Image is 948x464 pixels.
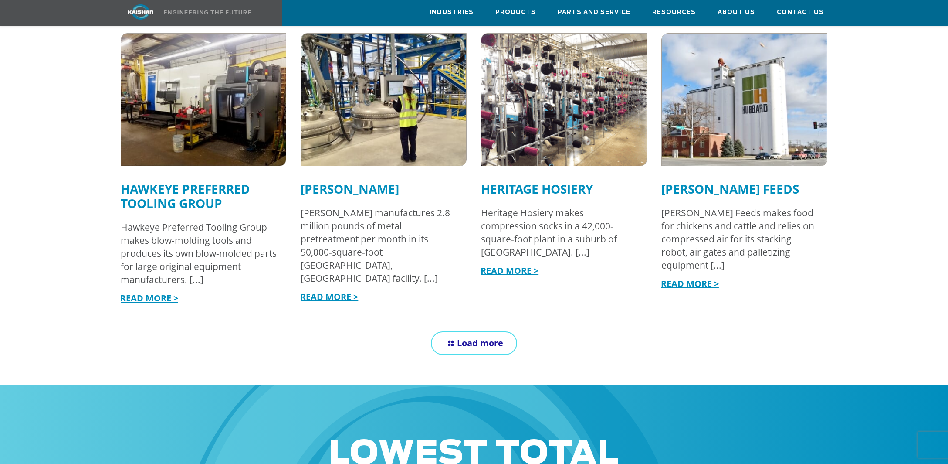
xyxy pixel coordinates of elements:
span: Resources [652,7,696,17]
img: Untitled-design-55.jpg [301,34,466,166]
div: Hawkeye Preferred Tooling Group makes blow-molding tools and produces its own blow-molded parts f... [121,221,278,286]
div: [PERSON_NAME] Feeds makes food for chickens and cattle and relies on compressed air for its stack... [661,206,819,272]
div: [PERSON_NAME] manufactures 2.8 million pounds of metal pretreatment per month in its 50,000-squar... [301,206,458,285]
span: Load more [457,337,503,349]
a: READ MORE > [661,278,719,290]
a: About Us [718,0,755,24]
a: READ MORE > [300,291,358,303]
span: Industries [430,7,474,17]
a: READ MORE > [481,265,538,276]
img: Untitled-design-85.png [481,34,647,166]
img: blow molding tool [121,34,286,166]
span: Contact Us [777,7,824,17]
a: Resources [652,0,696,24]
div: Heritage Hosiery makes compression socks in a 42,000-square-foot plant in a suburb of [GEOGRAPHIC... [481,206,638,259]
img: kaishan logo [108,4,173,20]
a: READ MORE > [120,292,178,304]
span: About Us [718,7,755,17]
a: [PERSON_NAME] [301,181,399,197]
a: Hawkeye Preferred Tooling Group [121,181,250,212]
a: Parts and Service [558,0,630,24]
span: Parts and Service [558,7,630,17]
span: Products [495,7,536,17]
a: [PERSON_NAME] Feeds [661,181,799,197]
a: Products [495,0,536,24]
img: Engineering the future [164,10,251,14]
a: Load more [431,331,517,355]
img: hubbard feeds [662,34,827,166]
a: Industries [430,0,474,24]
a: Heritage Hosiery [481,181,593,197]
a: Contact Us [777,0,824,24]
